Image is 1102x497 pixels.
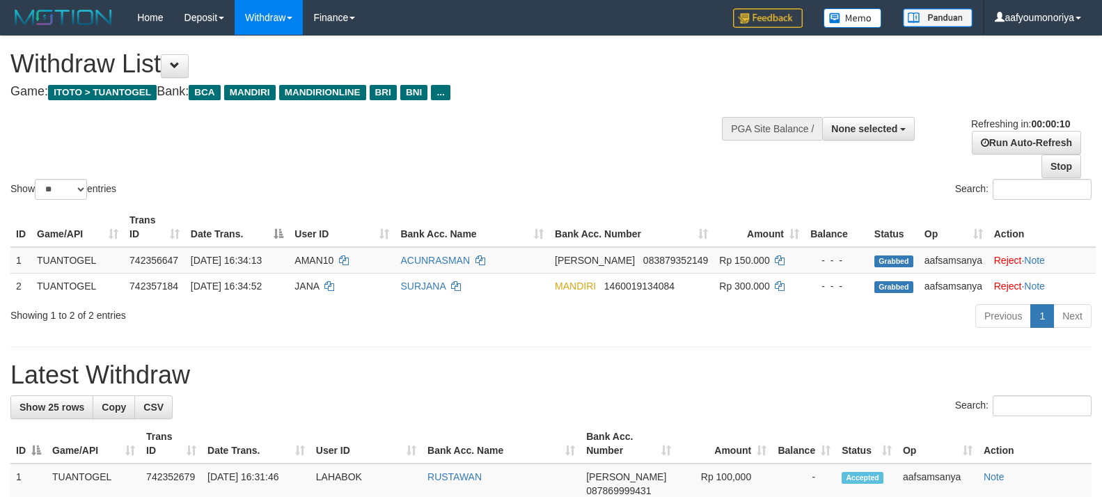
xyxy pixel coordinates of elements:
[93,395,135,419] a: Copy
[874,255,913,267] span: Grabbed
[993,179,1092,200] input: Search:
[10,207,31,247] th: ID
[427,471,482,482] a: RUSTAWAN
[919,207,989,247] th: Op: activate to sort column ascending
[289,207,395,247] th: User ID: activate to sort column ascending
[677,424,772,464] th: Amount: activate to sort column ascending
[836,424,897,464] th: Status: activate to sort column ascending
[994,281,1022,292] a: Reject
[310,424,422,464] th: User ID: activate to sort column ascending
[102,402,126,413] span: Copy
[975,304,1031,328] a: Previous
[129,281,178,292] span: 742357184
[31,247,124,274] td: TUANTOGEL
[810,279,863,293] div: - - -
[10,273,31,299] td: 2
[370,85,397,100] span: BRI
[141,424,202,464] th: Trans ID: activate to sort column ascending
[824,8,882,28] img: Button%20Memo.svg
[10,395,93,419] a: Show 25 rows
[897,424,978,464] th: Op: activate to sort column ascending
[124,207,185,247] th: Trans ID: activate to sort column ascending
[10,7,116,28] img: MOTION_logo.png
[714,207,805,247] th: Amount: activate to sort column ascending
[400,255,470,266] a: ACUNRASMAN
[10,361,1092,389] h1: Latest Withdraw
[400,281,446,292] a: SURJANA
[202,424,310,464] th: Date Trans.: activate to sort column ascending
[1053,304,1092,328] a: Next
[191,255,262,266] span: [DATE] 16:34:13
[586,485,651,496] span: Copy 087869999431 to clipboard
[422,424,581,464] th: Bank Acc. Name: activate to sort column ascending
[431,85,450,100] span: ...
[134,395,173,419] a: CSV
[129,255,178,266] span: 742356647
[10,303,449,322] div: Showing 1 to 2 of 2 entries
[719,281,769,292] span: Rp 300.000
[722,117,822,141] div: PGA Site Balance /
[1030,304,1054,328] a: 1
[555,255,635,266] span: [PERSON_NAME]
[1024,255,1045,266] a: Note
[719,255,769,266] span: Rp 150.000
[48,85,157,100] span: ITOTO > TUANTOGEL
[19,402,84,413] span: Show 25 rows
[604,281,675,292] span: Copy 1460019134084 to clipboard
[984,471,1005,482] a: Note
[224,85,276,100] span: MANDIRI
[989,207,1096,247] th: Action
[831,123,897,134] span: None selected
[185,207,289,247] th: Date Trans.: activate to sort column descending
[35,179,87,200] select: Showentries
[989,273,1096,299] td: ·
[1031,118,1070,129] strong: 00:00:10
[555,281,596,292] span: MANDIRI
[549,207,714,247] th: Bank Acc. Number: activate to sort column ascending
[805,207,869,247] th: Balance
[842,472,883,484] span: Accepted
[993,395,1092,416] input: Search:
[971,118,1070,129] span: Refreshing in:
[810,253,863,267] div: - - -
[643,255,708,266] span: Copy 083879352149 to clipboard
[955,395,1092,416] label: Search:
[978,424,1092,464] th: Action
[874,281,913,293] span: Grabbed
[31,273,124,299] td: TUANTOGEL
[1041,155,1081,178] a: Stop
[919,273,989,299] td: aafsamsanya
[279,85,366,100] span: MANDIRIONLINE
[400,85,427,100] span: BNI
[1024,281,1045,292] a: Note
[581,424,677,464] th: Bank Acc. Number: activate to sort column ascending
[10,179,116,200] label: Show entries
[10,424,47,464] th: ID: activate to sort column descending
[10,247,31,274] td: 1
[294,281,319,292] span: JANA
[903,8,973,27] img: panduan.png
[822,117,915,141] button: None selected
[972,131,1081,155] a: Run Auto-Refresh
[294,255,333,266] span: AMAN10
[955,179,1092,200] label: Search:
[733,8,803,28] img: Feedback.jpg
[919,247,989,274] td: aafsamsanya
[772,424,836,464] th: Balance: activate to sort column ascending
[189,85,220,100] span: BCA
[994,255,1022,266] a: Reject
[10,85,721,99] h4: Game: Bank:
[143,402,164,413] span: CSV
[586,471,666,482] span: [PERSON_NAME]
[47,424,141,464] th: Game/API: activate to sort column ascending
[191,281,262,292] span: [DATE] 16:34:52
[989,247,1096,274] td: ·
[31,207,124,247] th: Game/API: activate to sort column ascending
[869,207,919,247] th: Status
[10,50,721,78] h1: Withdraw List
[395,207,549,247] th: Bank Acc. Name: activate to sort column ascending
